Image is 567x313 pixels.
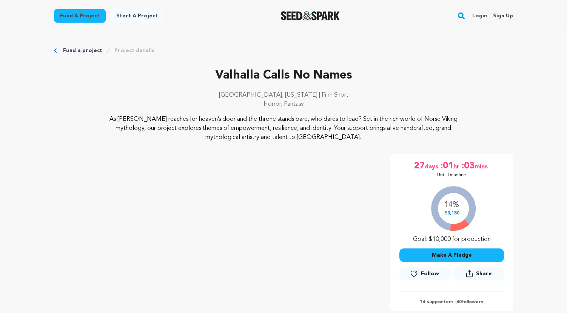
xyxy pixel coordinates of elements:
a: Seed&Spark Homepage [281,11,340,20]
span: Share [476,270,492,278]
a: Fund a project [54,9,106,23]
p: [GEOGRAPHIC_DATA], [US_STATE] | Film Short [54,91,513,100]
span: Follow [421,270,439,278]
div: Breadcrumb [54,47,513,54]
a: Fund a project [63,47,102,54]
p: Horror, Fantasy [54,100,513,109]
a: Login [472,10,487,22]
span: Share [454,267,504,284]
a: Sign up [493,10,513,22]
img: Seed&Spark Logo Dark Mode [281,11,340,20]
span: days [425,160,440,172]
span: 27 [414,160,425,172]
span: :03 [461,160,475,172]
span: hr [453,160,461,172]
a: Follow [399,267,449,281]
p: As [PERSON_NAME] reaches for heaven’s door and the throne stands bare, who dares to lead? Set in ... [100,115,467,142]
span: :01 [440,160,453,172]
p: Until Deadline [437,172,466,178]
span: 40 [456,300,462,304]
a: Project details [114,47,154,54]
p: Valhalla Calls No Names [54,66,513,85]
span: mins [475,160,489,172]
button: Share [454,267,504,281]
a: Start a project [110,9,164,23]
button: Make A Pledge [399,248,504,262]
p: 14 supporters | followers [399,299,504,305]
